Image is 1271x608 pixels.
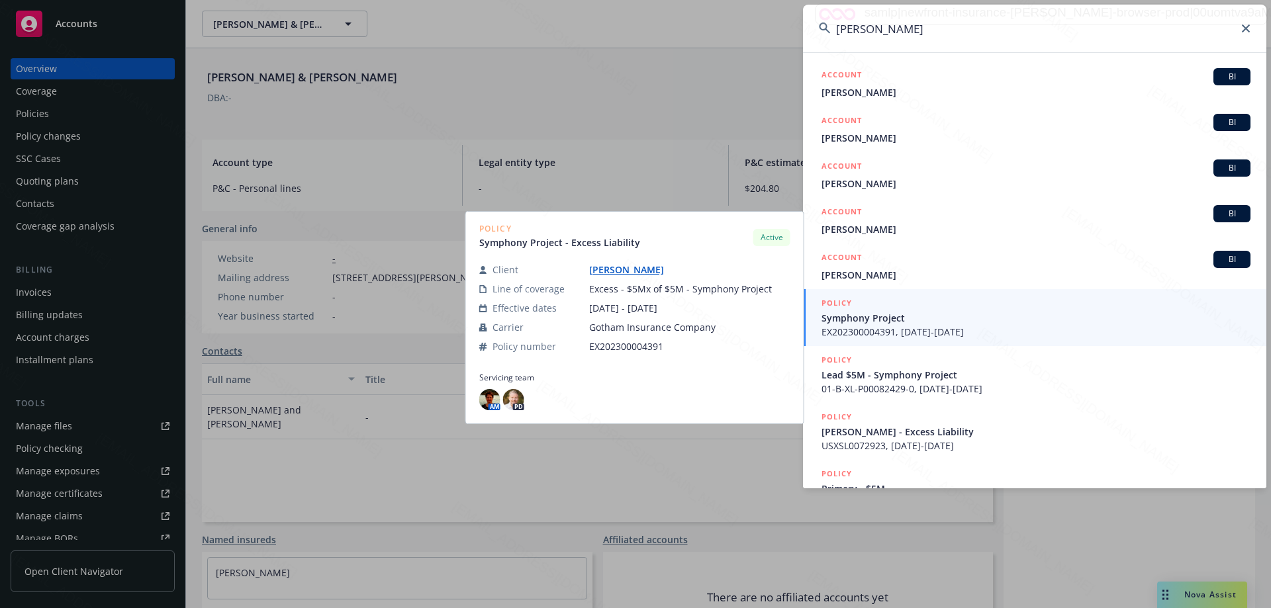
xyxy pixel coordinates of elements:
span: Primary - $5M [822,482,1250,496]
span: USXSL0072923, [DATE]-[DATE] [822,439,1250,453]
a: POLICYPrimary - $5M [803,460,1266,517]
h5: POLICY [822,467,852,480]
a: ACCOUNTBI[PERSON_NAME] [803,107,1266,152]
h5: ACCOUNT [822,251,862,267]
h5: ACCOUNT [822,68,862,84]
span: [PERSON_NAME] - Excess Liability [822,425,1250,439]
h5: ACCOUNT [822,114,862,130]
span: BI [1219,116,1245,128]
span: [PERSON_NAME] [822,177,1250,191]
h5: POLICY [822,410,852,423]
span: BI [1219,71,1245,83]
a: ACCOUNTBI[PERSON_NAME] [803,61,1266,107]
h5: POLICY [822,296,852,310]
span: EX202300004391, [DATE]-[DATE] [822,325,1250,339]
span: Lead $5M - Symphony Project [822,368,1250,382]
a: ACCOUNTBI[PERSON_NAME] [803,243,1266,289]
input: Search... [803,5,1266,52]
span: BI [1219,208,1245,220]
span: BI [1219,162,1245,174]
span: [PERSON_NAME] [822,222,1250,236]
h5: ACCOUNT [822,159,862,175]
a: POLICYSymphony ProjectEX202300004391, [DATE]-[DATE] [803,289,1266,346]
a: POLICYLead $5M - Symphony Project01-B-XL-P00082429-0, [DATE]-[DATE] [803,346,1266,403]
span: 01-B-XL-P00082429-0, [DATE]-[DATE] [822,382,1250,396]
span: BI [1219,253,1245,265]
a: ACCOUNTBI[PERSON_NAME] [803,152,1266,198]
h5: POLICY [822,353,852,367]
span: [PERSON_NAME] [822,85,1250,99]
a: ACCOUNTBI[PERSON_NAME] [803,198,1266,243]
a: POLICY[PERSON_NAME] - Excess LiabilityUSXSL0072923, [DATE]-[DATE] [803,403,1266,460]
span: [PERSON_NAME] [822,131,1250,145]
span: Symphony Project [822,311,1250,325]
span: [PERSON_NAME] [822,268,1250,282]
h5: ACCOUNT [822,205,862,221]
